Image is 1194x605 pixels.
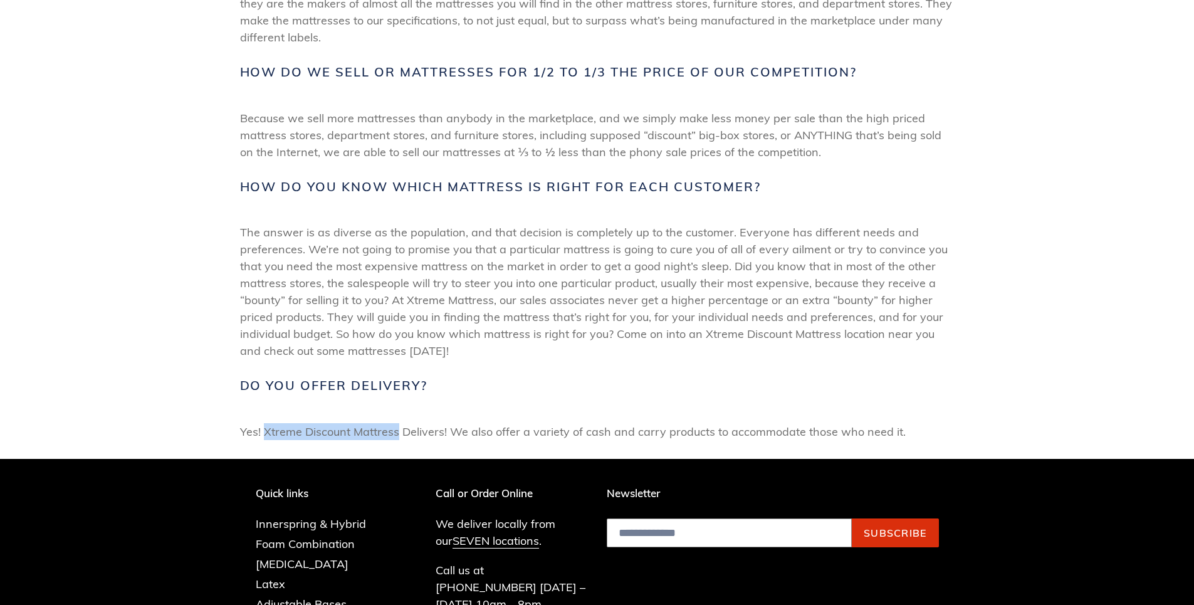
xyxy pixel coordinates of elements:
[240,179,762,194] span: How do you know which mattress is right for each customer?
[240,423,955,440] span: Yes! Xtreme Discount Mattress Delivers! We also offer a variety of cash and carry products to acc...
[256,487,385,500] p: Quick links
[436,487,588,500] p: Call or Order Online
[453,534,539,549] a: SEVEN locations
[864,527,927,539] span: Subscribe
[607,518,852,547] input: Email address
[436,515,588,549] p: We deliver locally from our .
[240,65,857,80] span: How do we sell or mattresses for 1/2 to 1/3 the price of our competition?
[256,537,355,551] a: Foam Combination
[240,378,428,393] span: Do you offer Delivery?
[240,110,955,160] span: Because we sell more mattresses than anybody in the marketplace, and we simply make less money pe...
[256,577,285,591] a: Latex
[256,517,366,531] a: Innerspring & Hybrid
[240,224,955,359] span: The answer is as diverse as the population, and that decision is completely up to the customer. E...
[607,487,939,500] p: Newsletter
[852,518,939,547] button: Subscribe
[256,557,348,571] a: [MEDICAL_DATA]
